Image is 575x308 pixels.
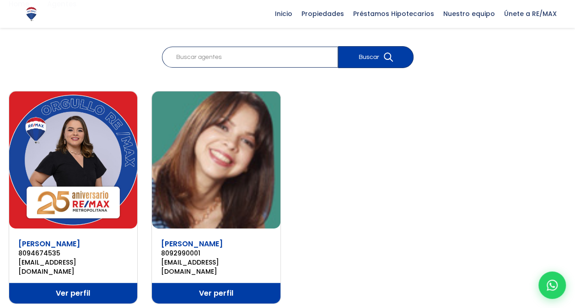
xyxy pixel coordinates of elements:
a: [PERSON_NAME] [161,239,223,249]
input: Buscar agentes [162,47,338,68]
a: [PERSON_NAME] [18,239,80,249]
a: 8094674535 [18,249,129,258]
span: Préstamos Hipotecarios [349,7,439,21]
a: Ver perfil [152,283,280,303]
span: Inicio [270,7,297,21]
a: Ver perfil [9,283,138,303]
span: Únete a RE/MAX [500,7,561,21]
button: Buscar [338,46,414,68]
img: Raquel Dubeau [152,91,280,228]
img: Logo de REMAX [23,6,39,22]
a: [EMAIL_ADDRESS][DOMAIN_NAME] [18,258,129,276]
img: Raquel Alvarez [9,91,138,228]
a: 8092990001 [161,249,271,258]
span: Nuestro equipo [439,7,500,21]
a: [EMAIL_ADDRESS][DOMAIN_NAME] [161,258,271,276]
span: Propiedades [297,7,349,21]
